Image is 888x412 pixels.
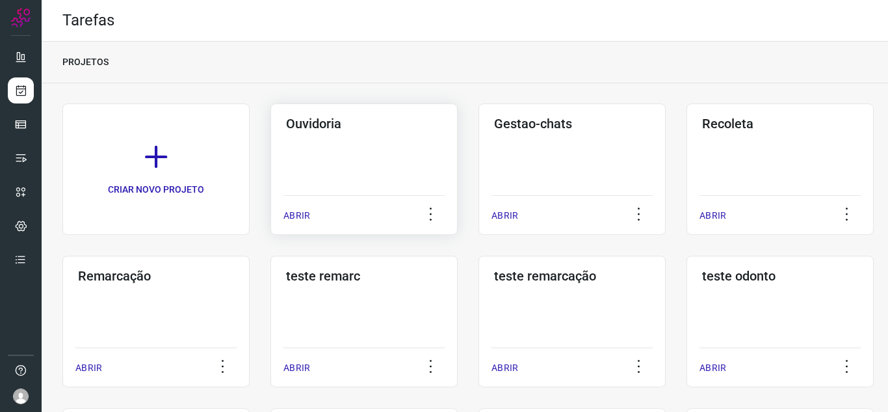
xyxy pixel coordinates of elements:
[286,116,442,131] h3: Ouvidoria
[702,268,858,284] h3: teste odonto
[699,361,726,375] p: ABRIR
[491,361,518,375] p: ABRIR
[11,8,31,27] img: Logo
[75,361,102,375] p: ABRIR
[286,268,442,284] h3: teste remarc
[78,268,234,284] h3: Remarcação
[699,209,726,223] p: ABRIR
[494,268,650,284] h3: teste remarcação
[108,183,204,197] p: CRIAR NOVO PROJETO
[491,209,518,223] p: ABRIR
[62,11,114,30] h2: Tarefas
[13,389,29,404] img: avatar-user-boy.jpg
[283,361,310,375] p: ABRIR
[702,116,858,131] h3: Recoleta
[62,55,109,69] p: PROJETOS
[494,116,650,131] h3: Gestao-chats
[283,209,310,223] p: ABRIR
